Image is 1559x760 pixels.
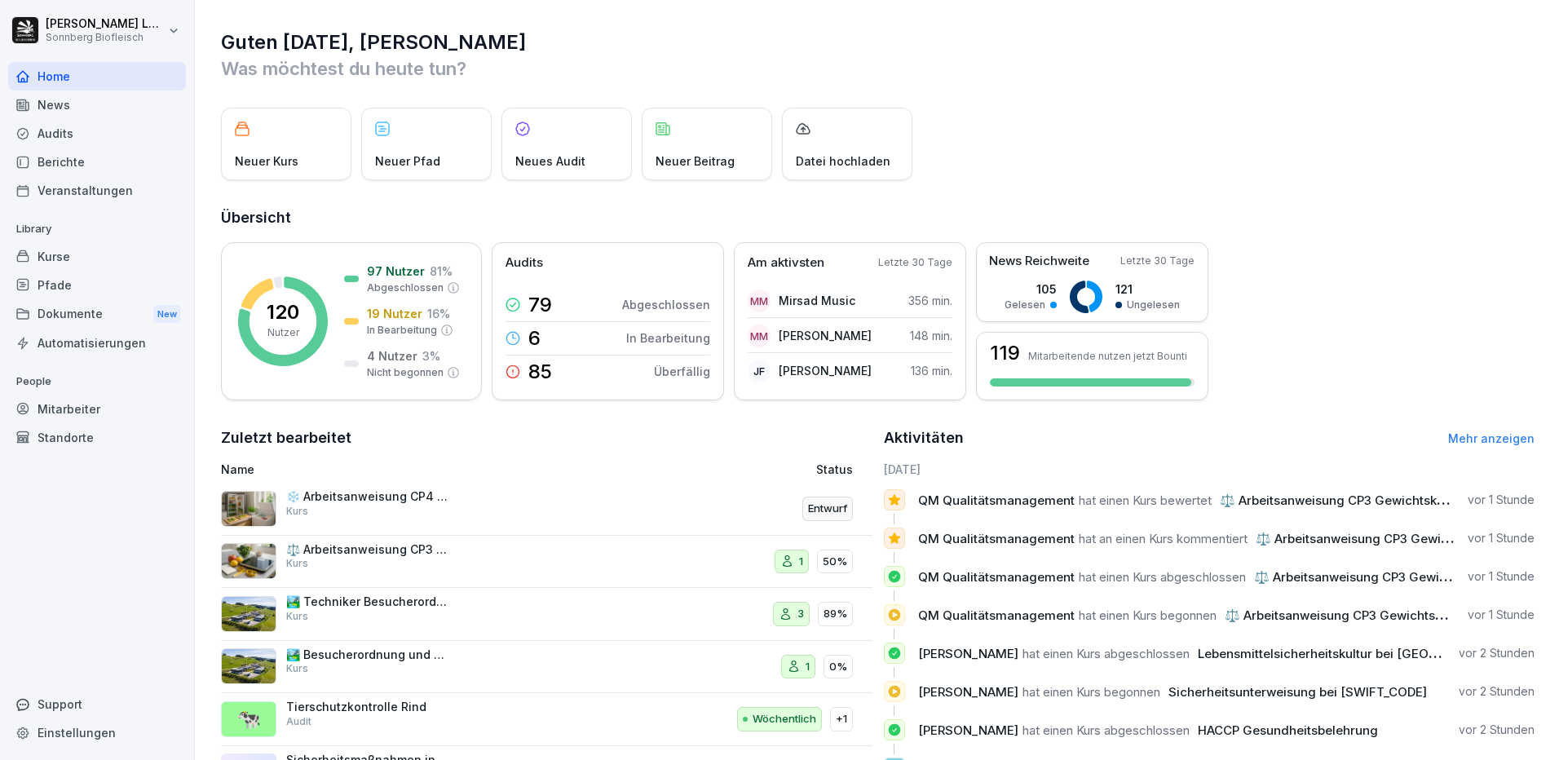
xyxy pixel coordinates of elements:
[286,609,308,624] p: Kurs
[8,329,186,357] a: Automatisierungen
[221,426,872,449] h2: Zuletzt bearbeitet
[221,596,276,632] img: roi77fylcwzaflh0hwjmpm1w.png
[286,556,308,571] p: Kurs
[221,536,872,589] a: ⚖️ Arbeitsanweisung CP3 Gewichtskontrolle AAKurs150%
[367,347,417,365] p: 4 Nutzer
[8,176,186,205] div: Veranstaltungen
[1198,722,1378,738] span: HACCP Gesundheitsbelehrung
[779,327,872,344] p: [PERSON_NAME]
[8,718,186,747] a: Einstellungen
[796,152,890,170] p: Datei hochladen
[806,659,810,675] p: 1
[267,325,299,340] p: Nutzer
[221,206,1535,229] h2: Übersicht
[1448,431,1535,445] a: Mehr anzeigen
[878,255,952,270] p: Letzte 30 Tage
[918,646,1018,661] span: [PERSON_NAME]
[221,588,872,641] a: 🏞️ Techniker Besucherordnung und Hygienerichtlinien bei [GEOGRAPHIC_DATA]Kurs389%
[1459,645,1535,661] p: vor 2 Stunden
[221,543,276,579] img: gfrt4v3ftnksrv5de50xy3ff.png
[528,329,541,348] p: 6
[1028,350,1187,362] p: Mitarbeitende nutzen jetzt Bounti
[367,263,425,280] p: 97 Nutzer
[528,295,552,315] p: 79
[1022,722,1190,738] span: hat einen Kurs abgeschlossen
[221,693,872,746] a: 🐄Tierschutzkontrolle RindAuditWöchentlich+1
[1254,569,1535,585] span: ⚖️ Arbeitsanweisung CP3 Gewichtskontrolle AA
[829,659,847,675] p: 0%
[46,32,165,43] p: Sonnberg Biofleisch
[422,347,440,365] p: 3 %
[918,722,1018,738] span: [PERSON_NAME]
[918,684,1018,700] span: [PERSON_NAME]
[46,17,165,31] p: [PERSON_NAME] Lumetsberger
[1468,492,1535,508] p: vor 1 Stunde
[816,461,853,478] p: Status
[286,594,449,609] p: 🏞️ Techniker Besucherordnung und Hygienerichtlinien bei [GEOGRAPHIC_DATA]
[824,606,847,622] p: 89%
[8,242,186,271] a: Kurse
[799,554,803,570] p: 1
[8,299,186,329] a: DokumenteNew
[221,648,276,684] img: roi77fylcwzaflh0hwjmpm1w.png
[779,292,855,309] p: Mirsad Music
[1459,722,1535,738] p: vor 2 Stunden
[8,423,186,452] a: Standorte
[1127,298,1180,312] p: Ungelesen
[286,504,308,519] p: Kurs
[748,289,771,312] div: MM
[1005,281,1057,298] p: 105
[221,641,872,694] a: 🏞️ Besucherordnung und Hygienerichtlinien bei [GEOGRAPHIC_DATA]Kurs10%
[1115,281,1180,298] p: 121
[427,305,450,322] p: 16 %
[286,647,449,662] p: 🏞️ Besucherordnung und Hygienerichtlinien bei [GEOGRAPHIC_DATA]
[221,29,1535,55] h1: Guten [DATE], [PERSON_NAME]
[8,216,186,242] p: Library
[908,292,952,309] p: 356 min.
[430,263,453,280] p: 81 %
[1459,683,1535,700] p: vor 2 Stunden
[1256,531,1537,546] span: ⚖️ Arbeitsanweisung CP3 Gewichtskontrolle AA
[1079,608,1217,623] span: hat einen Kurs begonnen
[748,325,771,347] div: MM
[267,303,299,322] p: 120
[989,252,1089,271] p: News Reichweite
[8,395,186,423] a: Mitarbeiter
[1468,568,1535,585] p: vor 1 Stunde
[8,91,186,119] a: News
[8,119,186,148] a: Audits
[528,362,552,382] p: 85
[367,323,437,338] p: In Bearbeitung
[221,461,629,478] p: Name
[8,271,186,299] div: Pfade
[918,531,1075,546] span: QM Qualitätsmanagement
[367,281,444,295] p: Abgeschlossen
[375,152,440,170] p: Neuer Pfad
[8,369,186,395] p: People
[1220,493,1501,508] span: ⚖️ Arbeitsanweisung CP3 Gewichtskontrolle AA
[656,152,735,170] p: Neuer Beitrag
[221,491,276,527] img: dvi7yoryupfiynv4a7x3j5qo.png
[753,711,816,727] p: Wöchentlich
[1198,646,1522,661] span: Lebensmittelsicherheitskultur bei [GEOGRAPHIC_DATA]
[286,542,449,557] p: ⚖️ Arbeitsanweisung CP3 Gewichtskontrolle AA
[221,483,872,536] a: ❄️ Arbeitsanweisung CP4 Kühlen/Tiefkühlen/Tiefkühlen AAKursEntwurf
[918,608,1075,623] span: QM Qualitätsmanagement
[1468,607,1535,623] p: vor 1 Stunde
[779,362,872,379] p: [PERSON_NAME]
[515,152,585,170] p: Neues Audit
[286,661,308,676] p: Kurs
[910,327,952,344] p: 148 min.
[1022,646,1190,661] span: hat einen Kurs abgeschlossen
[286,714,311,729] p: Audit
[1005,298,1045,312] p: Gelesen
[8,690,186,718] div: Support
[911,362,952,379] p: 136 min.
[367,305,422,322] p: 19 Nutzer
[990,343,1020,363] h3: 119
[884,426,964,449] h2: Aktivitäten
